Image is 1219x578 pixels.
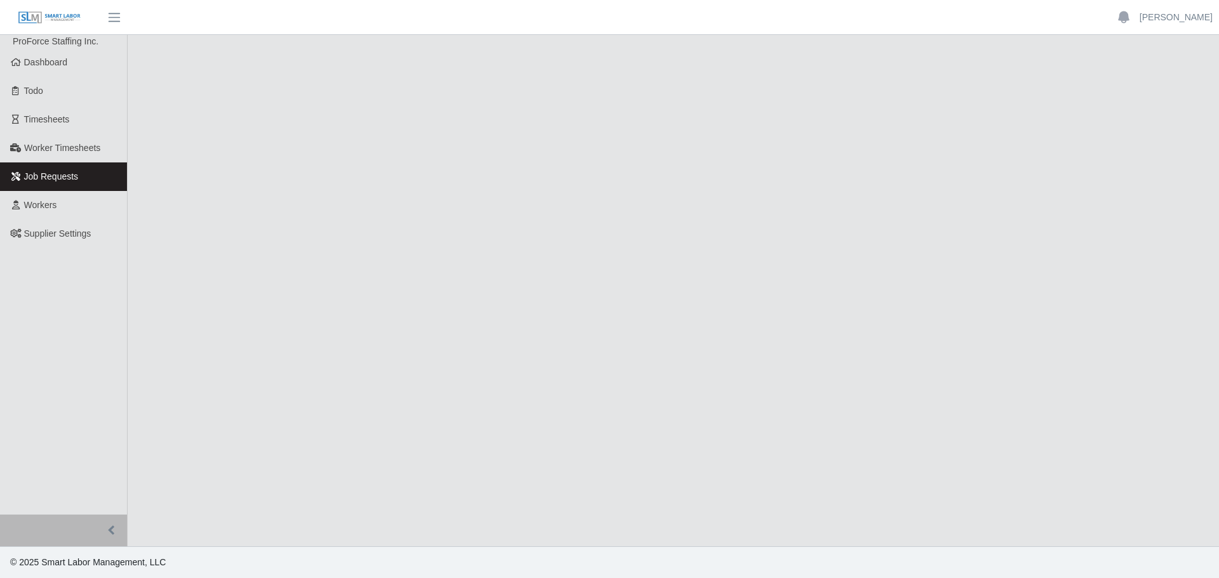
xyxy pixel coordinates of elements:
[24,171,79,181] span: Job Requests
[24,114,70,124] span: Timesheets
[24,228,91,239] span: Supplier Settings
[18,11,81,25] img: SLM Logo
[24,57,68,67] span: Dashboard
[24,143,100,153] span: Worker Timesheets
[24,200,57,210] span: Workers
[13,36,98,46] span: ProForce Staffing Inc.
[10,557,166,567] span: © 2025 Smart Labor Management, LLC
[24,86,43,96] span: Todo
[1140,11,1213,24] a: [PERSON_NAME]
